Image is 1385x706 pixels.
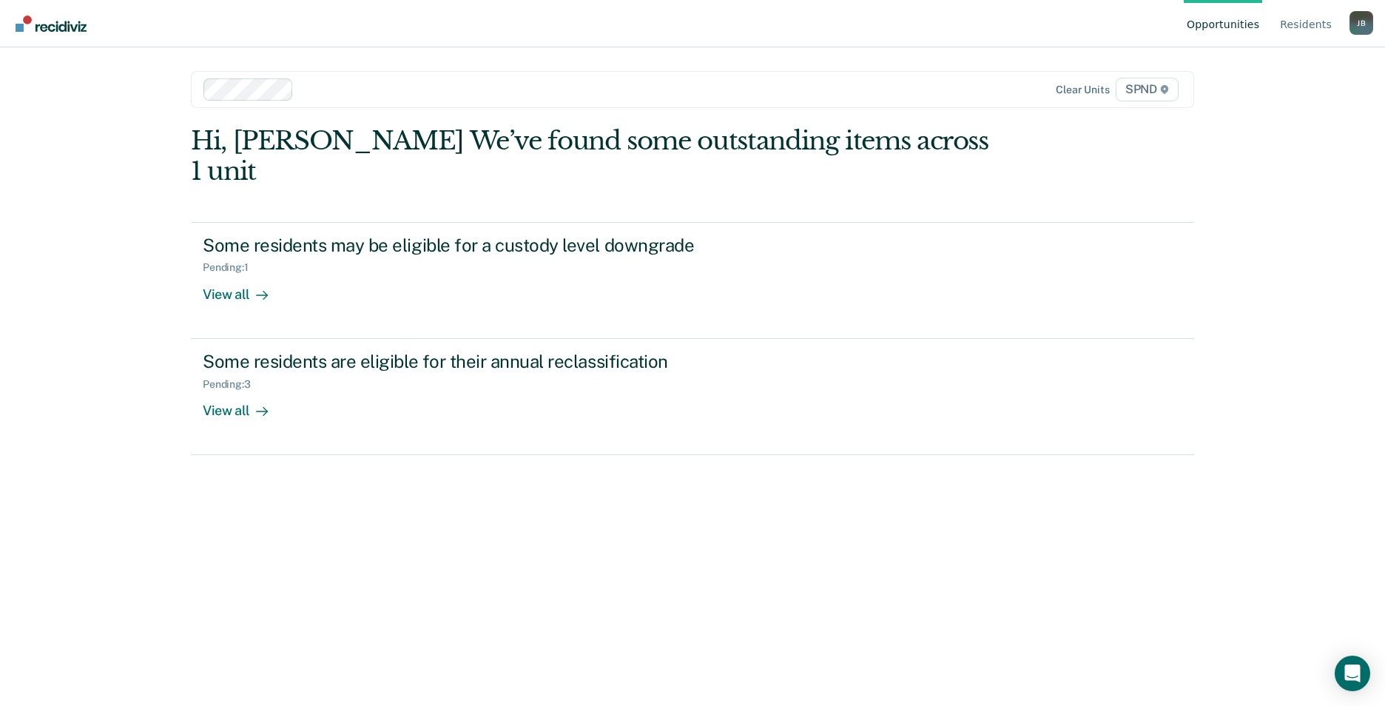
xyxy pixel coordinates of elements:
[1335,656,1370,691] div: Open Intercom Messenger
[16,16,87,32] img: Recidiviz
[1116,78,1179,101] span: SPND
[1056,84,1110,96] div: Clear units
[1349,11,1373,35] div: J B
[658,417,728,430] div: Loading data...
[1349,11,1373,35] button: Profile dropdown button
